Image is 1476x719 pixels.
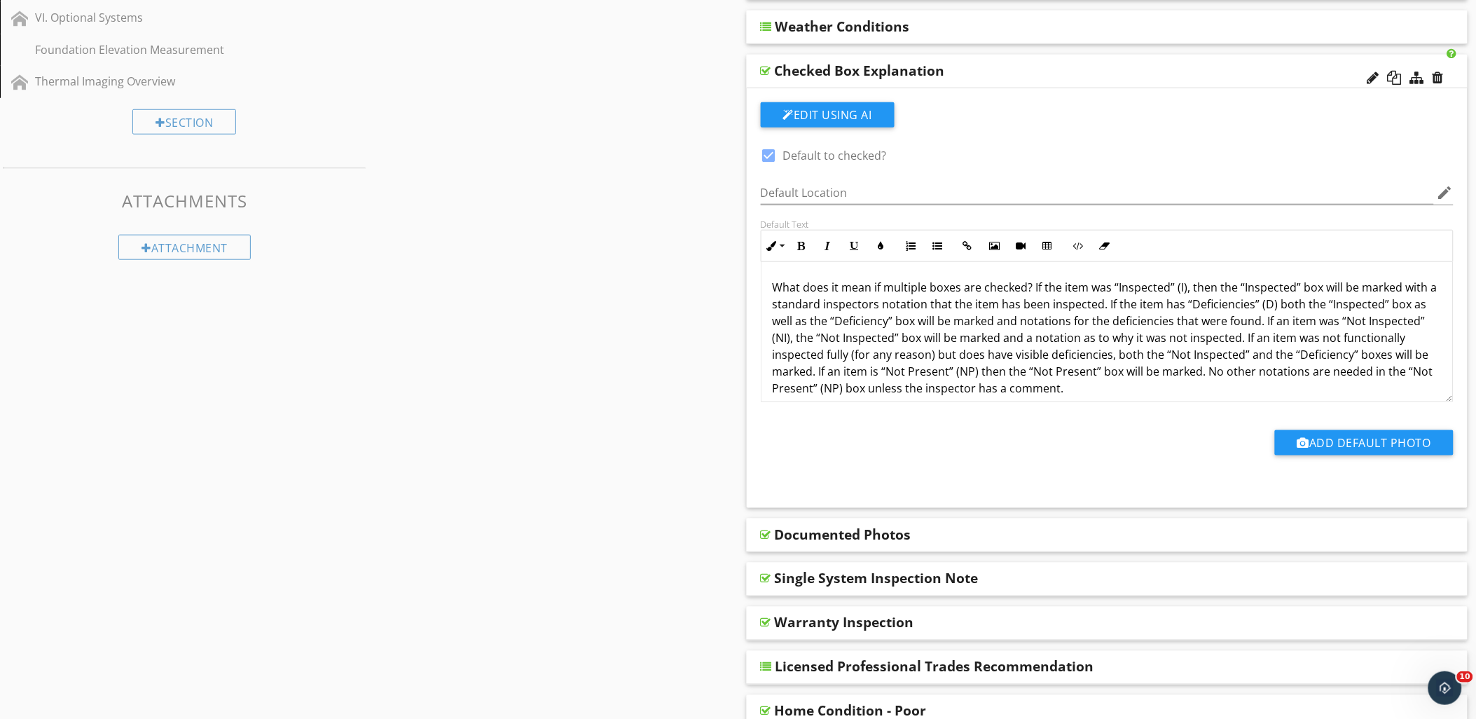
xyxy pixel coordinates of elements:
i: edit [1437,184,1454,201]
button: Unordered List [925,233,951,259]
div: Weather Conditions [775,18,910,35]
span: 10 [1457,671,1473,683]
div: Default Text [761,219,1454,230]
div: Checked Box Explanation [775,62,945,79]
button: Underline (Ctrl+U) [841,233,868,259]
button: Code View [1065,233,1091,259]
button: Ordered List [898,233,925,259]
button: Insert Video [1008,233,1035,259]
button: Edit Using AI [761,102,895,128]
div: Foundation Elevation Measurement [35,41,303,58]
div: Licensed Professional Trades Recommendation [775,659,1094,676]
button: Insert Image (Ctrl+P) [981,233,1008,259]
div: Single System Inspection Note [775,570,979,587]
button: Bold (Ctrl+B) [788,233,815,259]
div: Section [132,109,236,135]
button: Colors [868,233,895,259]
button: Insert Table [1035,233,1061,259]
button: Add Default Photo [1275,430,1454,456]
input: Default Location [761,182,1435,205]
p: What does it mean if multiple boxes are checked? If the item was “Inspected” (I), then the “Inspe... [773,279,1442,397]
button: Italic (Ctrl+I) [815,233,841,259]
button: Clear Formatting [1091,233,1118,259]
iframe: Intercom live chat [1428,671,1462,705]
div: Warranty Inspection [775,615,914,631]
div: Thermal Imaging Overview [35,73,303,90]
div: VI. Optional Systems [35,9,303,26]
button: Insert Link (Ctrl+K) [955,233,981,259]
div: Attachment [118,235,251,260]
div: Documented Photos [775,526,911,543]
label: Default to checked? [783,149,887,163]
button: Inline Style [761,233,788,259]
